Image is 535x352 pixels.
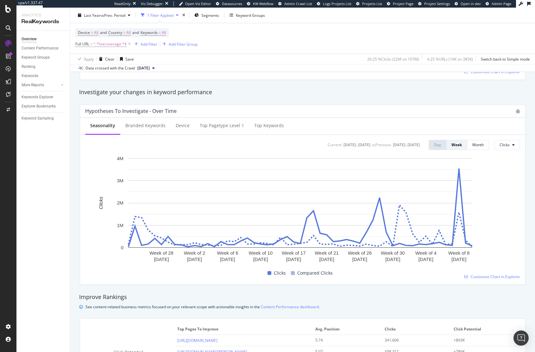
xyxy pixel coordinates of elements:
[85,303,320,310] div: See content-related business metrics focused on your relevant scope with actionable insights in the
[149,250,173,255] text: Week of 28
[216,1,242,6] a: Datasources
[348,250,372,255] text: Week of 26
[415,250,437,255] text: Week of 4
[284,1,312,6] span: Admin Crawl List
[78,30,90,35] span: Device
[254,122,284,129] div: Top Keywords
[85,65,135,71] div: Data crossed with the Crawl
[184,250,205,255] text: Week of 2
[117,222,123,228] text: 1M
[274,269,286,277] span: Clicks
[108,30,122,35] span: Country
[22,94,66,101] a: Keywords Explorer
[85,155,515,267] div: A chart.
[434,142,441,147] div: Day
[22,13,65,18] div: Analytics
[147,12,173,18] div: 1 Filter Applied
[177,338,217,343] a: [URL][DOMAIN_NAME]
[22,36,37,42] div: Overview
[22,18,65,25] div: RealKeywords
[286,256,301,262] text: [DATE]
[22,63,66,70] a: Ranking
[429,140,446,150] button: Day
[247,1,274,6] a: KW Webflow
[381,250,405,255] text: Week of 30
[319,256,334,262] text: [DATE]
[494,140,520,150] button: Clicks
[22,82,59,88] a: More Reports
[179,1,211,6] a: Open Viz Editor
[84,12,100,18] span: Last Year
[22,115,66,122] a: Keyword Sampling
[90,122,115,129] div: Seasonality
[471,274,520,279] span: Customize Chart in Explorer
[22,115,54,122] div: Keyword Sampling
[22,103,56,110] div: Explorer Bookmarks
[249,250,273,255] text: Week of 10
[446,140,467,150] button: Week
[117,54,134,64] button: Save
[176,122,190,129] div: Device
[169,41,198,47] div: Add Filter Group
[418,1,450,6] a: Project Settings
[105,56,115,62] div: Clear
[141,30,158,35] span: Keywords
[222,1,242,6] span: Datasources
[315,250,339,255] text: Week of 21
[451,142,462,147] div: Week
[135,64,157,72] button: [DATE]
[192,10,222,20] button: Segments
[451,256,466,262] text: [DATE]
[22,45,66,52] a: Content Performance
[387,1,413,6] a: Project Page
[90,41,92,47] span: =
[154,256,169,262] text: [DATE]
[75,41,89,47] span: Full URL
[22,36,66,42] a: Overview
[79,303,526,310] div: info banner
[481,56,530,62] div: Switch back to Simple mode
[455,1,481,6] a: Open in dev
[79,88,526,96] div: Investigate your changes in keyword performance
[352,256,367,262] text: [DATE]
[125,122,166,129] div: Branded Keywords
[448,250,469,255] text: Week of 8
[500,142,510,147] span: Clicks
[315,337,373,343] div: 5.74
[159,30,161,35] span: =
[93,40,127,49] span: ^.*livecoverage.*$
[317,1,351,6] a: Logs Projects List
[461,1,481,6] span: Open in dev
[75,54,94,64] button: Apply
[393,1,413,6] span: Project Page
[217,250,238,255] text: Week of 6
[464,274,520,279] a: Customize Chart in Explorer
[372,142,392,147] div: vs Previous :
[454,326,516,332] span: Click Potential
[117,178,123,183] text: 3M
[100,30,107,35] span: and
[114,1,131,6] div: ReadOnly:
[85,108,177,114] div: Hypotheses to Investigate - Over Time
[141,1,164,6] div: Viz Debugger:
[94,28,98,37] span: All
[91,30,93,35] span: =
[492,1,511,6] span: Admin Page
[22,73,66,79] a: Keywords
[200,122,244,129] div: Top pagetype Level 1
[97,54,115,64] button: Clear
[253,256,268,262] text: [DATE]
[486,1,511,6] a: Admin Page
[323,1,351,6] span: Logs Projects List
[126,28,131,37] span: All
[185,1,211,6] span: Open Viz Editor
[138,10,181,20] button: 1 Filter Applied
[385,256,400,262] text: [DATE]
[367,56,419,62] div: 20.25 % Clicks ( 22M on 107M )
[100,12,125,18] span: vs Prev. Period
[467,140,489,150] button: Month
[98,196,104,209] text: Clicks
[454,337,511,343] div: +893K
[75,10,133,20] button: Last YearvsPrev. Period
[187,256,202,262] text: [DATE]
